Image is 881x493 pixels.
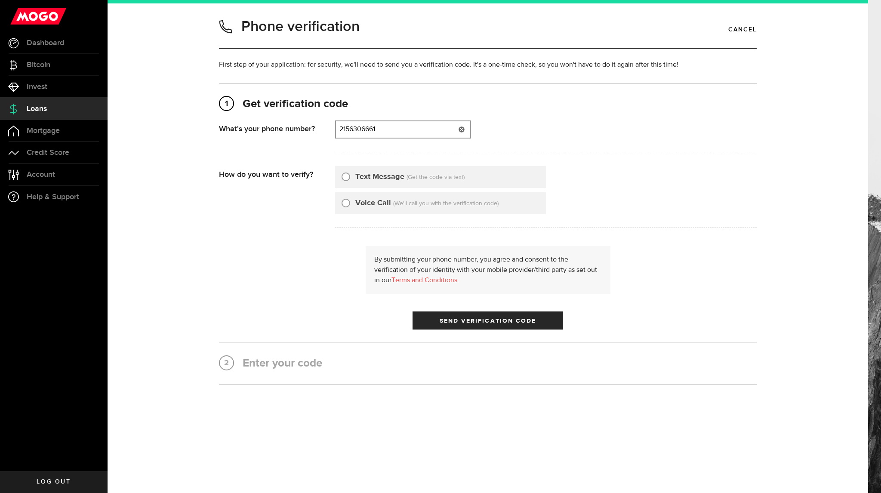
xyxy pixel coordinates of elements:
h2: Get verification code [219,97,757,112]
span: Bitcoin [27,61,50,69]
h2: Enter your code [219,356,757,371]
span: Account [27,171,55,179]
span: Mortgage [27,127,60,135]
span: Help & Support [27,193,79,201]
span: 1 [220,97,233,111]
span: 2 [220,356,233,370]
label: Text Message [355,171,404,183]
span: Invest [27,83,47,91]
p: First step of your application: for security, we'll need to send you a verification code. It's a ... [219,60,757,70]
span: Log out [37,479,71,485]
div: How do you want to verify? [219,166,335,179]
h1: Phone verification [241,15,360,38]
span: Loans [27,105,47,113]
input: Voice Call [342,197,350,206]
a: Cancel [728,22,757,37]
span: Dashboard [27,39,64,47]
input: Text Message [342,171,350,180]
button: Open LiveChat chat widget [7,3,33,29]
a: Terms and Conditions [391,277,457,284]
button: Send Verification Code [413,311,563,330]
div: By submitting your phone number, you agree and consent to the verification of your identity with ... [366,246,610,294]
label: Voice Call [355,197,391,209]
span: Credit Score [27,149,69,157]
span: (Get the code via text) [407,174,465,180]
span: (We'll call you with the verification code) [393,200,499,206]
div: What's your phone number? [219,120,335,134]
span: Send Verification Code [440,318,536,324]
